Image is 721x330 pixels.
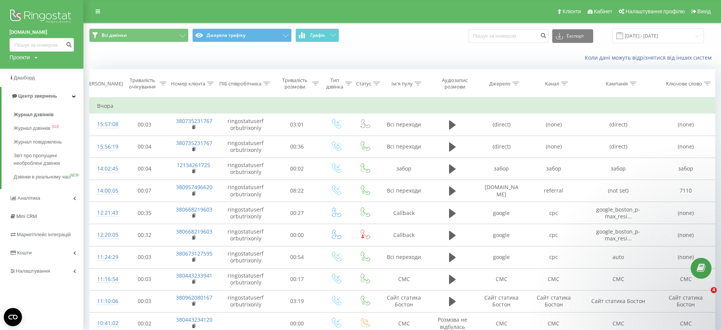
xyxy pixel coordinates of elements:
input: Пошук за номером [468,29,548,43]
td: ringostatuserforbutrixonly [219,158,273,180]
td: (none) [657,136,715,158]
a: Журнал дзвінківOLD [14,122,83,135]
td: 00:04 [120,158,168,180]
a: 380957496620 [176,183,212,191]
td: cpc [528,224,580,246]
a: Звіт про пропущені необроблені дзвінки [14,149,83,170]
button: Open CMP widget [4,308,22,326]
td: Сайт статика Бостон [528,290,580,312]
td: ringostatuserforbutrixonly [219,180,273,202]
td: 00:03 [120,246,168,268]
div: Канал [545,81,559,87]
span: Аналiтика [17,195,40,201]
a: 380735231767 [176,117,212,125]
td: ringostatuserforbutrixonly [219,114,273,136]
div: Джерело [489,81,511,87]
td: забор [379,158,429,180]
span: Журнал дзвінків [14,125,50,132]
div: 11:24:29 [97,250,113,265]
button: Всі дзвінки [89,28,188,42]
a: 380443234120 [176,316,212,323]
div: Ім'я пулу [391,81,413,87]
td: 00:36 [273,136,321,158]
td: 00:54 [273,246,321,268]
td: ringostatuserforbutrixonly [219,202,273,224]
td: Callback [379,202,429,224]
div: 14:02:45 [97,161,113,176]
td: 00:35 [120,202,168,224]
div: 14:00:05 [97,183,113,198]
span: Центр звернень [18,93,57,99]
td: CMC [476,268,528,290]
div: Тривалість очікування [127,77,158,90]
span: Всі дзвінки [102,32,127,38]
span: Налаштування [16,268,50,274]
td: cpc [528,202,580,224]
div: Кампанія [606,81,628,87]
div: 15:56:19 [97,139,113,154]
span: Вихід [697,8,711,14]
td: google [476,224,528,246]
span: Клієнти [562,8,581,14]
div: [PERSON_NAME] [85,81,123,87]
td: cpc [528,246,580,268]
iframe: Intercom live chat [695,287,713,305]
td: 00:27 [273,202,321,224]
td: 00:04 [120,136,168,158]
td: (not set) [580,180,657,202]
td: ringostatuserforbutrixonly [219,224,273,246]
td: Callback [379,224,429,246]
div: Тривалість розмови [280,77,310,90]
span: Дашборд [14,75,35,81]
td: (none) [528,114,580,136]
div: 15:57:08 [97,117,113,132]
td: ringostatuserforbutrixonly [219,136,273,158]
button: Експорт [552,29,593,43]
td: 00:17 [273,268,321,290]
td: 00:03 [120,114,168,136]
div: ПІБ співробітника [219,81,261,87]
a: Журнал дзвінків [14,108,83,122]
td: 08:22 [273,180,321,202]
td: 03:19 [273,290,321,312]
div: Статус [356,81,371,87]
a: Центр звернень [2,87,83,105]
a: 380668219603 [176,228,212,235]
span: Маркетплейс інтеграцій [17,232,71,237]
td: (direct) [580,136,657,158]
button: Графік [295,28,339,42]
td: Сайт статика Бостон [379,290,429,312]
div: Тип дзвінка [326,77,343,90]
a: 380668219603 [176,206,212,213]
span: Журнал повідомлень [14,138,62,146]
a: Дзвінки в реальному часіNEW [14,170,83,184]
td: 03:01 [273,114,321,136]
td: Всі переходи [379,136,429,158]
td: ringostatuserforbutrixonly [219,290,273,312]
td: [DOMAIN_NAME] [476,180,528,202]
a: 380673127595 [176,250,212,257]
div: Аудіозапис розмови [436,77,474,90]
td: google [476,246,528,268]
td: 00:07 [120,180,168,202]
a: 12134261725 [177,161,210,169]
td: referral [528,180,580,202]
td: 00:03 [120,290,168,312]
input: Пошук за номером [9,38,74,52]
td: Всі переходи [379,246,429,268]
td: CMC [528,268,580,290]
td: забор [528,158,580,180]
td: 00:00 [273,224,321,246]
div: 12:20:05 [97,227,113,242]
td: (direct) [476,136,528,158]
a: 380443233941 [176,272,212,279]
a: Журнал повідомлень [14,135,83,149]
td: Вчора [90,98,715,114]
td: забор [580,158,657,180]
div: Проекти [9,54,30,61]
a: [DOMAIN_NAME] [9,28,74,36]
td: 00:32 [120,224,168,246]
img: Ringostat logo [9,8,74,27]
button: Джерела трафіку [192,28,292,42]
span: Звіт про пропущені необроблені дзвінки [14,152,80,167]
